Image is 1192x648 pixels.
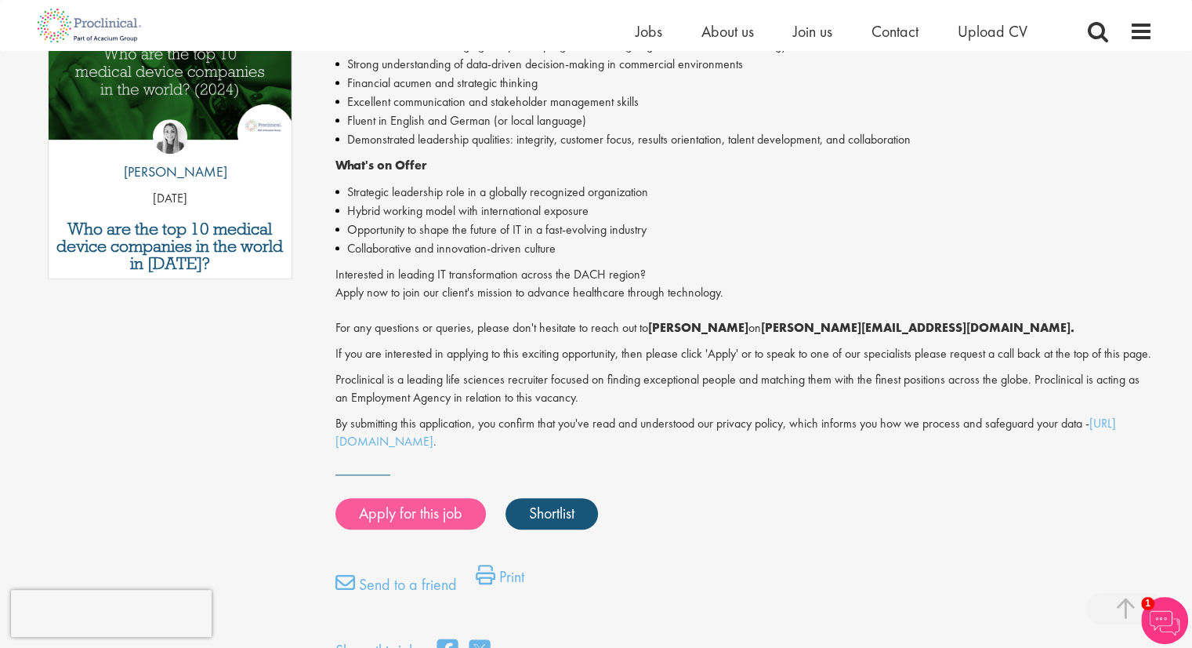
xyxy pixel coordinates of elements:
[1141,597,1188,644] img: Chatbot
[335,345,1153,363] p: If you are interested in applying to this exciting opportunity, then please click 'Apply' or to s...
[49,13,292,152] a: Link to a post
[335,573,457,604] a: Send to a friend
[335,202,1153,220] li: Hybrid working model with international exposure
[56,220,284,272] a: Who are the top 10 medical device companies in the world in [DATE]?
[958,21,1027,42] a: Upload CV
[11,590,212,637] iframe: reCAPTCHA
[335,415,1116,450] a: [URL][DOMAIN_NAME]
[335,415,1153,451] p: By submitting this application, you confirm that you've read and understood our privacy policy, w...
[335,266,1153,337] p: Interested in leading IT transformation across the DACH region? Apply now to join our client's mi...
[335,130,1153,149] li: Demonstrated leadership qualities: integrity, customer focus, results orientation, talent develop...
[636,21,662,42] a: Jobs
[335,183,1153,202] li: Strategic leadership role in a globally recognized organization
[701,21,754,42] a: About us
[335,371,1153,407] p: Proclinical is a leading life sciences recruiter focused on finding exceptional people and matchi...
[335,55,1153,74] li: Strong understanding of data-driven decision-making in commercial environments
[761,319,1074,336] strong: [PERSON_NAME][EMAIL_ADDRESS][DOMAIN_NAME].
[335,157,427,173] strong: What's on Offer
[648,319,748,336] strong: [PERSON_NAME]
[153,119,187,154] img: Hannah Burke
[476,565,524,596] a: Print
[335,498,486,530] a: Apply for this job
[335,239,1153,258] li: Collaborative and innovation-driven culture
[112,119,227,190] a: Hannah Burke [PERSON_NAME]
[1141,597,1154,610] span: 1
[49,13,292,140] img: Top 10 Medical Device Companies 2024
[112,162,227,182] p: [PERSON_NAME]
[335,93,1153,111] li: Excellent communication and stakeholder management skills
[871,21,918,42] a: Contact
[49,190,292,208] p: [DATE]
[505,498,598,530] a: Shortlist
[335,111,1153,130] li: Fluent in English and German (or local language)
[335,74,1153,93] li: Financial acumen and strategic thinking
[335,220,1153,239] li: Opportunity to shape the future of IT in a fast-evolving industry
[793,21,832,42] a: Join us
